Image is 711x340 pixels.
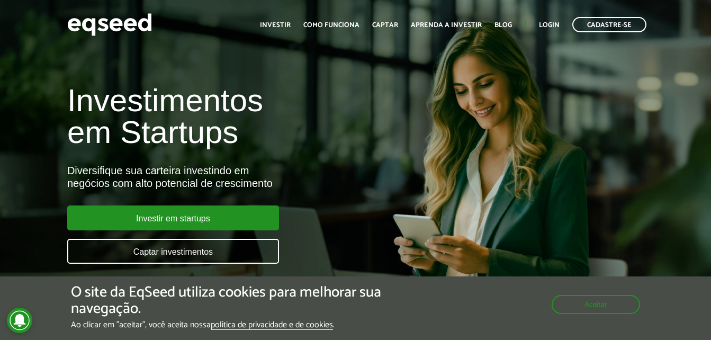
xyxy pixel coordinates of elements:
[67,205,279,230] a: Investir em startups
[67,164,407,190] div: Diversifique sua carteira investindo em negócios com alto potencial de crescimento
[411,22,482,29] a: Aprenda a investir
[552,295,640,314] button: Aceitar
[372,22,398,29] a: Captar
[539,22,560,29] a: Login
[211,321,333,330] a: política de privacidade e de cookies
[303,22,359,29] a: Como funciona
[71,320,412,330] p: Ao clicar em "aceitar", você aceita nossa .
[71,284,412,317] h5: O site da EqSeed utiliza cookies para melhorar sua navegação.
[572,17,646,32] a: Cadastre-se
[67,85,407,148] h1: Investimentos em Startups
[494,22,512,29] a: Blog
[67,11,152,39] img: EqSeed
[67,239,279,264] a: Captar investimentos
[260,22,291,29] a: Investir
